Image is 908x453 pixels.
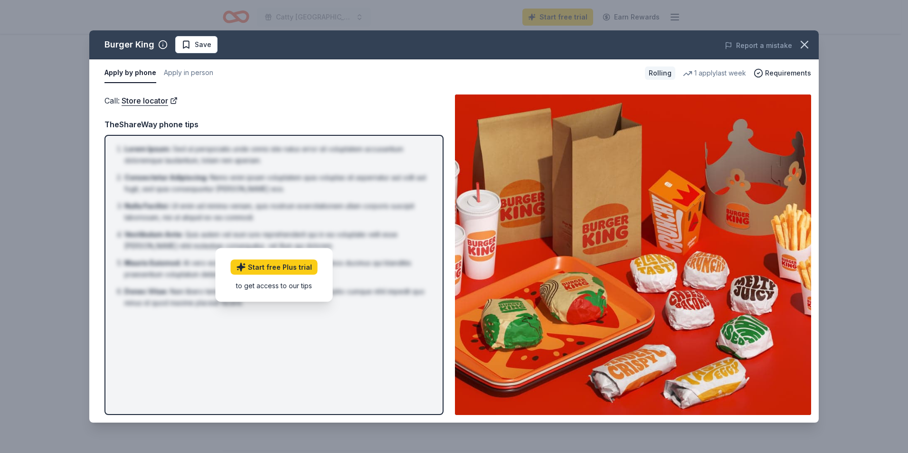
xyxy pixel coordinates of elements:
[765,67,811,79] span: Requirements
[455,94,811,415] img: Image for Burger King
[124,172,429,195] li: Nemo enim ipsam voluptatem quia voluptas sit aspernatur aut odit aut fugit, sed quia consequuntur...
[124,200,429,223] li: Ut enim ad minima veniam, quis nostrum exercitationem ullam corporis suscipit laboriosam, nisi ut...
[104,118,444,131] div: TheShareWay phone tips
[645,66,675,80] div: Rolling
[124,143,429,166] li: Sed ut perspiciatis unde omnis iste natus error sit voluptatem accusantium doloremque laudantium,...
[124,257,429,280] li: At vero eos et accusamus et iusto odio dignissimos ducimus qui blanditiis praesentium voluptatum ...
[122,94,178,107] a: Store locator
[195,39,211,50] span: Save
[683,67,746,79] div: 1 apply last week
[104,37,154,52] div: Burger King
[725,40,792,51] button: Report a mistake
[124,287,168,295] span: Donec Vitae :
[124,286,429,309] li: Nam libero tempore, cum soluta nobis est eligendi optio cumque nihil impedit quo minus id quod ma...
[231,280,318,290] div: to get access to our tips
[175,36,218,53] button: Save
[104,63,156,83] button: Apply by phone
[124,173,208,181] span: Consectetur Adipiscing :
[124,230,183,238] span: Vestibulum Ante :
[124,259,181,267] span: Mauris Euismod :
[164,63,213,83] button: Apply in person
[231,259,318,274] a: Start free Plus trial
[124,229,429,252] li: Quis autem vel eum iure reprehenderit qui in ea voluptate velit esse [PERSON_NAME] nihil molestia...
[104,94,444,107] div: Call :
[754,67,811,79] button: Requirements
[124,202,170,210] span: Nulla Facilisi :
[124,145,171,153] span: Lorem Ipsum :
